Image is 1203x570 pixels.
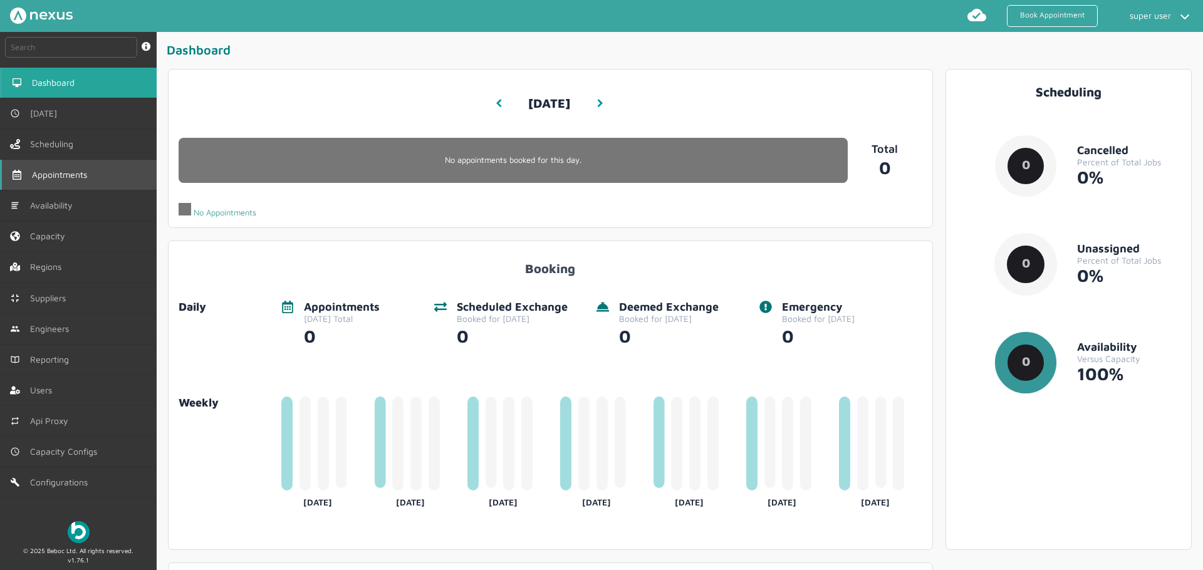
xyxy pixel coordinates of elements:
[619,324,719,346] div: 0
[10,262,20,272] img: regions.left-menu.svg
[281,492,353,507] div: [DATE]
[10,108,20,118] img: md-time.svg
[30,447,102,457] span: Capacity Configs
[654,492,726,507] div: [DATE]
[30,385,57,395] span: Users
[782,324,855,346] div: 0
[304,324,380,346] div: 0
[1077,256,1181,266] div: Percent of Total Jobs
[30,200,78,210] span: Availability
[1077,354,1181,364] div: Versus Capacity
[457,301,568,314] div: Scheduled Exchange
[10,447,20,457] img: md-time.svg
[30,108,62,118] span: [DATE]
[956,233,1182,316] a: 0UnassignedPercent of Total Jobs0%
[560,492,632,507] div: [DATE]
[10,139,20,149] img: scheduling-left-menu.svg
[30,231,70,241] span: Capacity
[1022,256,1030,270] text: 0
[30,416,73,426] span: Api Proxy
[1077,157,1181,167] div: Percent of Total Jobs
[467,492,539,507] div: [DATE]
[848,155,922,178] a: 0
[956,85,1182,99] div: Scheduling
[967,5,987,25] img: md-cloud-done.svg
[30,262,66,272] span: Regions
[746,492,818,507] div: [DATE]
[179,155,848,165] p: No appointments booked for this day.
[12,170,22,180] img: appointments-left-menu.svg
[619,314,719,324] div: Booked for [DATE]
[1077,341,1181,354] div: Availability
[956,135,1182,217] a: 0CancelledPercent of Total Jobs0%
[179,301,271,314] div: Daily
[12,78,22,88] img: md-desktop.svg
[10,8,73,24] img: Nexus
[782,301,855,314] div: Emergency
[32,78,80,88] span: Dashboard
[375,492,447,507] div: [DATE]
[5,37,137,58] input: Search by: Ref, PostCode, MPAN, MPRN, Account, Customer
[10,324,20,334] img: md-people.svg
[179,251,922,276] div: Booking
[1022,354,1030,368] text: 0
[30,355,74,365] span: Reporting
[10,355,20,365] img: md-book.svg
[32,170,92,180] span: Appointments
[30,139,78,149] span: Scheduling
[304,314,380,324] div: [DATE] Total
[68,521,90,543] img: Beboc Logo
[1077,167,1181,187] div: 0%
[10,231,20,241] img: capacity-left-menu.svg
[179,203,256,217] div: No Appointments
[1077,364,1181,384] div: 100%
[1077,144,1181,157] div: Cancelled
[10,416,20,426] img: md-repeat.svg
[1077,242,1181,256] div: Unassigned
[10,200,20,210] img: md-list.svg
[1007,5,1098,27] a: Book Appointment
[30,324,74,334] span: Engineers
[457,314,568,324] div: Booked for [DATE]
[457,324,568,346] div: 0
[782,314,855,324] div: Booked for [DATE]
[619,301,719,314] div: Deemed Exchange
[1022,157,1030,172] text: 0
[10,477,20,487] img: md-build.svg
[10,385,20,395] img: user-left-menu.svg
[30,293,71,303] span: Suppliers
[10,293,20,303] img: md-contract.svg
[839,492,911,507] div: [DATE]
[30,477,93,487] span: Configurations
[528,86,570,121] h3: [DATE]
[304,301,380,314] div: Appointments
[1077,266,1181,286] div: 0%
[167,42,1198,63] div: Dashboard
[848,143,922,156] p: Total
[179,396,271,410] a: Weekly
